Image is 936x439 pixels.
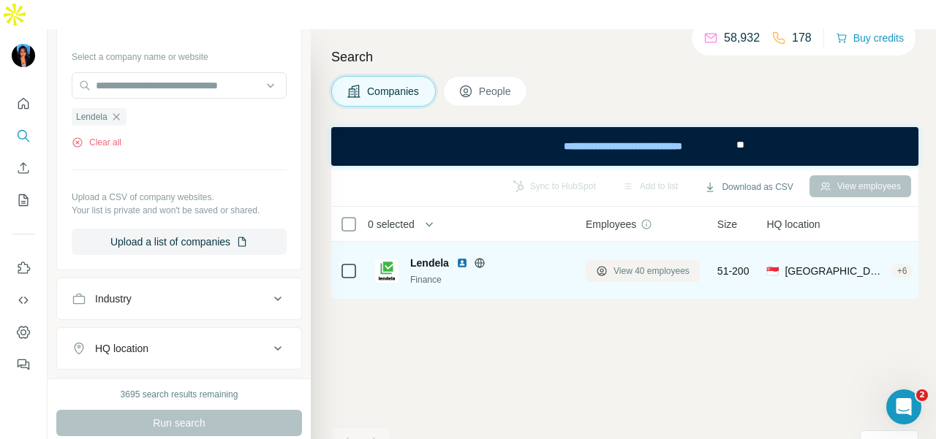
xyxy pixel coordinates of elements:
p: 178 [792,29,812,47]
button: My lists [12,187,35,213]
button: Search [12,123,35,149]
span: 51-200 [717,264,750,278]
div: + 6 [891,264,913,278]
span: 0 selected [368,217,415,232]
span: [GEOGRAPHIC_DATA], Central [785,264,885,278]
img: LinkedIn logo [456,257,468,269]
button: Quick start [12,91,35,117]
span: People [479,84,513,99]
span: Lendela [76,110,107,123]
button: Upload a list of companies [72,229,287,255]
span: Size [717,217,737,232]
button: HQ location [57,331,301,366]
button: Feedback [12,351,35,378]
span: 🇸🇬 [766,264,779,278]
img: Avatar [12,44,35,67]
button: Enrich CSV [12,155,35,181]
span: HQ location [766,217,820,232]
iframe: Intercom live chat [886,389,921,424]
button: Download as CSV [694,176,803,198]
button: Use Surfe API [12,287,35,313]
button: Use Surfe on LinkedIn [12,255,35,281]
div: Finance [410,273,568,286]
p: Your list is private and won't be saved or shared. [72,204,287,217]
span: Lendela [410,256,449,270]
p: Upload a CSV of company websites. [72,191,287,204]
h4: Search [331,47,918,67]
button: Buy credits [836,28,904,48]
button: Clear all [72,136,121,149]
div: Industry [95,291,132,306]
button: Dashboard [12,319,35,346]
span: 2 [916,389,928,401]
span: Companies [367,84,420,99]
span: Employees [586,217,636,232]
span: View 40 employees [614,264,690,278]
button: View 40 employees [586,260,700,282]
iframe: Banner [331,127,918,166]
div: HQ location [95,341,148,356]
button: Industry [57,281,301,316]
img: Logo of Lendela [375,259,399,283]
div: Select a company name or website [72,45,287,64]
p: 58,932 [724,29,760,47]
div: 3695 search results remaining [121,388,238,401]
